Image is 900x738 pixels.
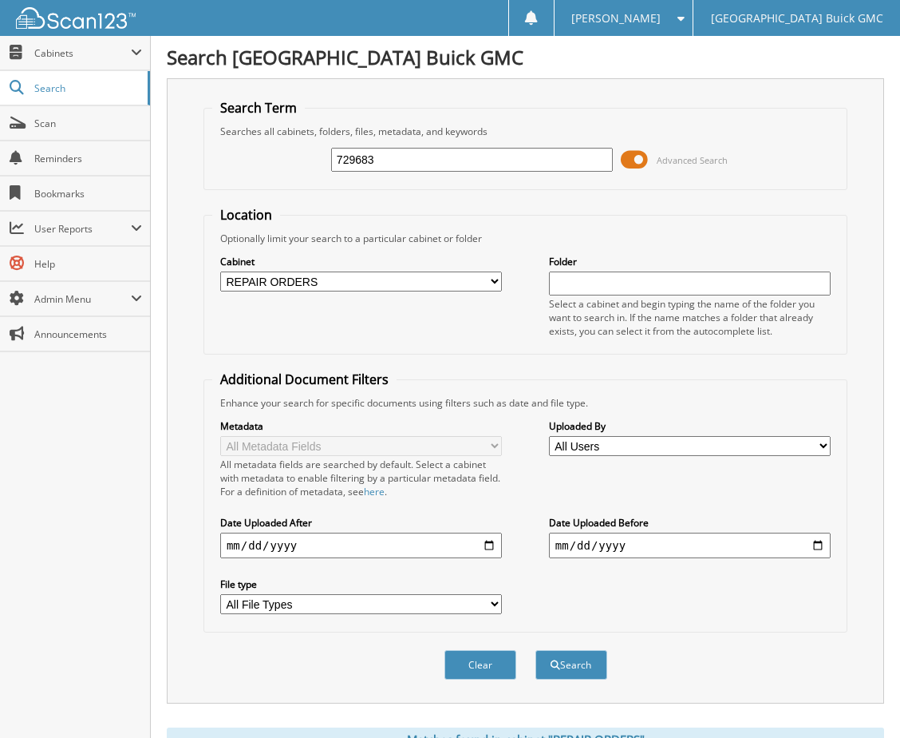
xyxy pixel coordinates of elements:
[549,533,831,558] input: end
[212,125,839,138] div: Searches all cabinets, folders, files, metadata, and keywords
[34,257,142,271] span: Help
[711,14,883,23] span: [GEOGRAPHIC_DATA] Buick GMC
[212,396,839,410] div: Enhance your search for specific documents using filters such as date and file type.
[34,187,142,200] span: Bookmarks
[571,14,661,23] span: [PERSON_NAME]
[34,327,142,341] span: Announcements
[16,7,136,29] img: scan123-logo-white.svg
[34,292,131,306] span: Admin Menu
[34,81,140,95] span: Search
[212,99,305,117] legend: Search Term
[549,255,831,268] label: Folder
[212,206,280,224] legend: Location
[34,152,142,165] span: Reminders
[549,297,831,338] div: Select a cabinet and begin typing the name of the folder you want to search in. If the name match...
[34,46,131,60] span: Cabinets
[220,516,502,530] label: Date Uploaded After
[549,516,831,530] label: Date Uploaded Before
[34,222,131,236] span: User Reports
[220,419,502,433] label: Metadata
[657,154,728,166] span: Advanced Search
[220,533,502,558] input: start
[167,44,884,70] h1: Search [GEOGRAPHIC_DATA] Buick GMC
[220,255,502,268] label: Cabinet
[535,650,607,680] button: Search
[212,371,397,388] legend: Additional Document Filters
[212,232,839,245] div: Optionally limit your search to a particular cabinet or folder
[220,458,502,498] div: All metadata fields are searched by default. Select a cabinet with metadata to enable filtering b...
[220,577,502,591] label: File type
[549,419,831,433] label: Uploaded By
[444,650,516,680] button: Clear
[34,117,142,130] span: Scan
[364,485,385,498] a: here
